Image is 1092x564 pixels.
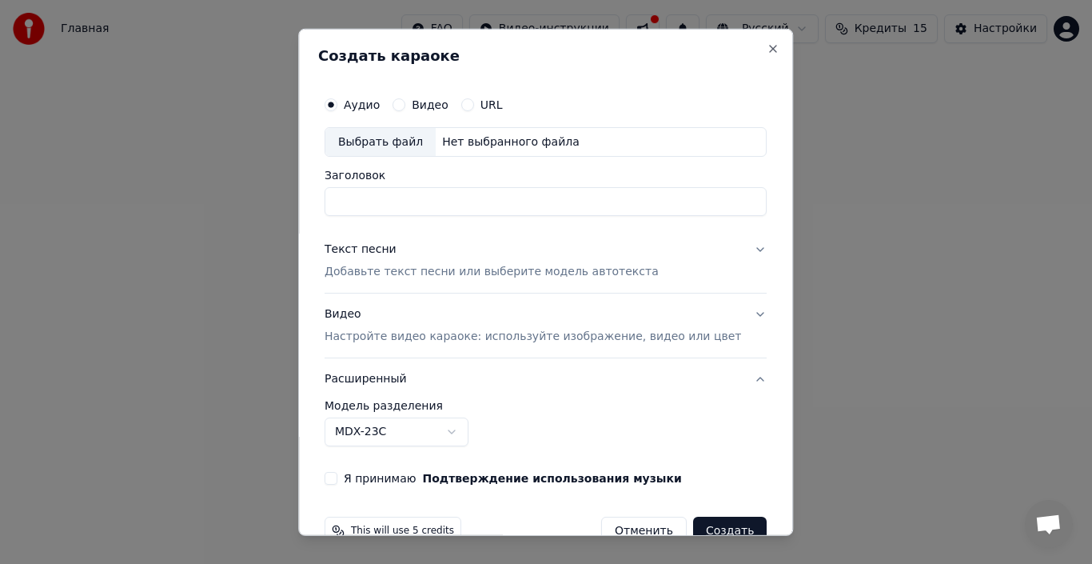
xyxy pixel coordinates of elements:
label: Заголовок [325,170,767,181]
div: Нет выбранного файла [436,134,586,150]
button: Создать [693,517,767,546]
label: Модель разделения [325,400,767,411]
label: Видео [412,98,448,110]
div: Видео [325,306,741,345]
span: This will use 5 credits [351,525,454,538]
button: Расширенный [325,358,767,400]
button: Отменить [601,517,687,546]
p: Добавьте текст песни или выберите модель автотекста [325,264,659,280]
button: Я принимаю [423,473,682,484]
div: Текст песни [325,242,397,258]
label: Аудио [344,98,380,110]
label: Я принимаю [344,473,682,484]
label: URL [480,98,503,110]
h2: Создать караоке [318,48,773,62]
p: Настройте видео караоке: используйте изображение, видео или цвет [325,329,741,345]
div: Расширенный [325,400,767,459]
button: ВидеоНастройте видео караоке: используйте изображение, видео или цвет [325,294,767,358]
div: Выбрать файл [325,127,436,156]
button: Текст песниДобавьте текст песни или выберите модель автотекста [325,229,767,293]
